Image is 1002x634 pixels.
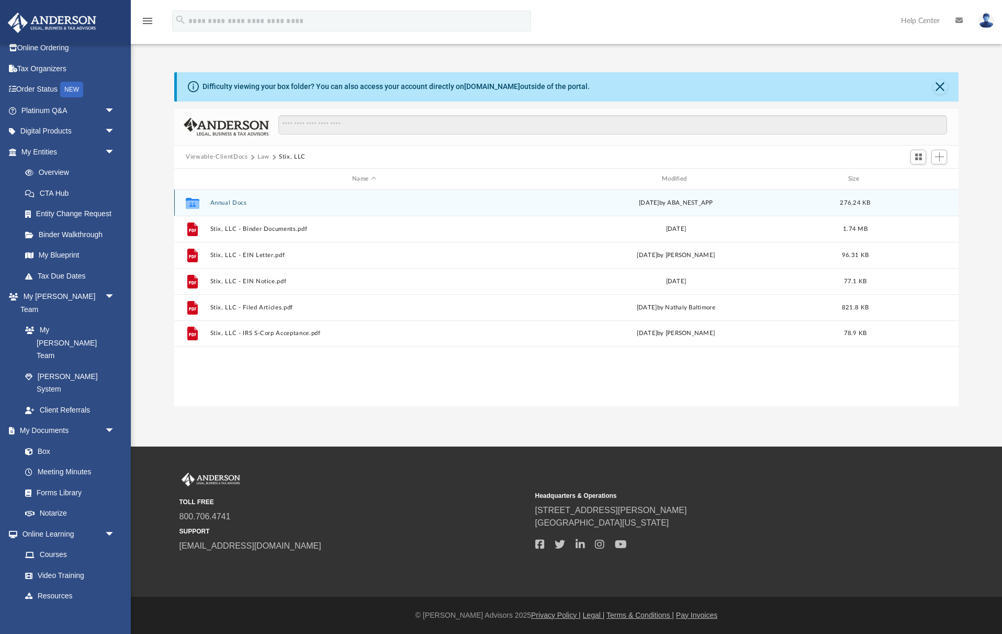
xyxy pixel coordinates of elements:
[535,491,884,500] small: Headquarters & Operations
[202,81,590,92] div: Difficulty viewing your box folder? You can also access your account directly on outside of the p...
[464,82,520,91] a: [DOMAIN_NAME]
[105,420,126,442] span: arrow_drop_down
[676,611,717,619] a: Pay Invoices
[7,100,131,121] a: Platinum Q&Aarrow_drop_down
[210,278,518,285] button: Stix, LLC - EIN Notice.pdf
[7,58,131,79] a: Tax Organizers
[105,141,126,163] span: arrow_drop_down
[933,80,948,94] button: Close
[522,198,830,208] div: [DATE] by ABA_NEST_APP
[179,473,242,486] img: Anderson Advisors Platinum Portal
[105,100,126,121] span: arrow_drop_down
[15,183,131,204] a: CTA Hub
[7,524,126,544] a: Online Learningarrow_drop_down
[15,224,131,245] a: Binder Walkthrough
[15,366,126,399] a: [PERSON_NAME] System
[978,13,994,28] img: User Pic
[15,544,126,565] a: Courses
[174,190,959,406] div: grid
[279,152,306,162] button: Stix, LLC
[210,199,518,206] button: Annual Docs
[522,225,830,234] div: [DATE]
[141,20,154,27] a: menu
[931,150,947,164] button: Add
[141,15,154,27] i: menu
[522,174,830,184] div: Modified
[15,162,131,183] a: Overview
[15,462,126,483] a: Meeting Minutes
[15,204,131,225] a: Entity Change Request
[175,14,186,26] i: search
[583,611,605,619] a: Legal |
[210,226,518,232] button: Stix, LLC - Binder Documents.pdf
[210,330,518,337] button: Stix, LLC - IRS S-Corp Acceptance.pdf
[535,506,687,515] a: [STREET_ADDRESS][PERSON_NAME]
[15,482,120,503] a: Forms Library
[522,329,830,338] div: [DATE] by [PERSON_NAME]
[257,152,269,162] button: Law
[606,611,674,619] a: Terms & Conditions |
[179,497,528,507] small: TOLL FREE
[843,226,868,232] span: 1.74 MB
[179,541,321,550] a: [EMAIL_ADDRESS][DOMAIN_NAME]
[179,512,231,521] a: 800.706.4741
[210,304,518,311] button: Stix, LLC - Filed Articles.pdf
[7,79,131,101] a: Order StatusNEW
[15,399,126,420] a: Client Referrals
[278,115,947,135] input: Search files and folders
[5,13,99,33] img: Anderson Advisors Platinum Portal
[60,82,83,97] div: NEW
[15,245,126,266] a: My Blueprint
[842,305,869,310] span: 821.8 KB
[7,286,126,320] a: My [PERSON_NAME] Teamarrow_drop_down
[105,524,126,545] span: arrow_drop_down
[105,286,126,308] span: arrow_drop_down
[15,320,120,366] a: My [PERSON_NAME] Team
[535,518,669,527] a: [GEOGRAPHIC_DATA][US_STATE]
[15,503,126,524] a: Notarize
[186,152,247,162] button: Viewable-ClientDocs
[7,121,131,142] a: Digital Productsarrow_drop_down
[7,420,126,441] a: My Documentsarrow_drop_down
[881,174,954,184] div: id
[105,121,126,142] span: arrow_drop_down
[15,265,131,286] a: Tax Due Dates
[844,279,867,284] span: 77.1 KB
[840,200,871,206] span: 276.24 KB
[210,252,518,259] button: Stix, LLC - EIN Letter.pdf
[15,565,120,586] a: Video Training
[131,610,1002,621] div: © [PERSON_NAME] Advisors 2025
[522,251,830,260] div: [DATE] by [PERSON_NAME]
[522,303,830,313] div: [DATE] by Nathaly Baltimore
[179,174,205,184] div: id
[7,38,131,59] a: Online Ordering
[210,174,517,184] div: Name
[7,141,131,162] a: My Entitiesarrow_drop_down
[844,330,867,336] span: 78.9 KB
[910,150,926,164] button: Switch to Grid View
[835,174,876,184] div: Size
[522,277,830,286] div: [DATE]
[179,527,528,536] small: SUPPORT
[531,611,581,619] a: Privacy Policy |
[15,441,120,462] a: Box
[15,586,126,607] a: Resources
[842,252,869,258] span: 96.31 KB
